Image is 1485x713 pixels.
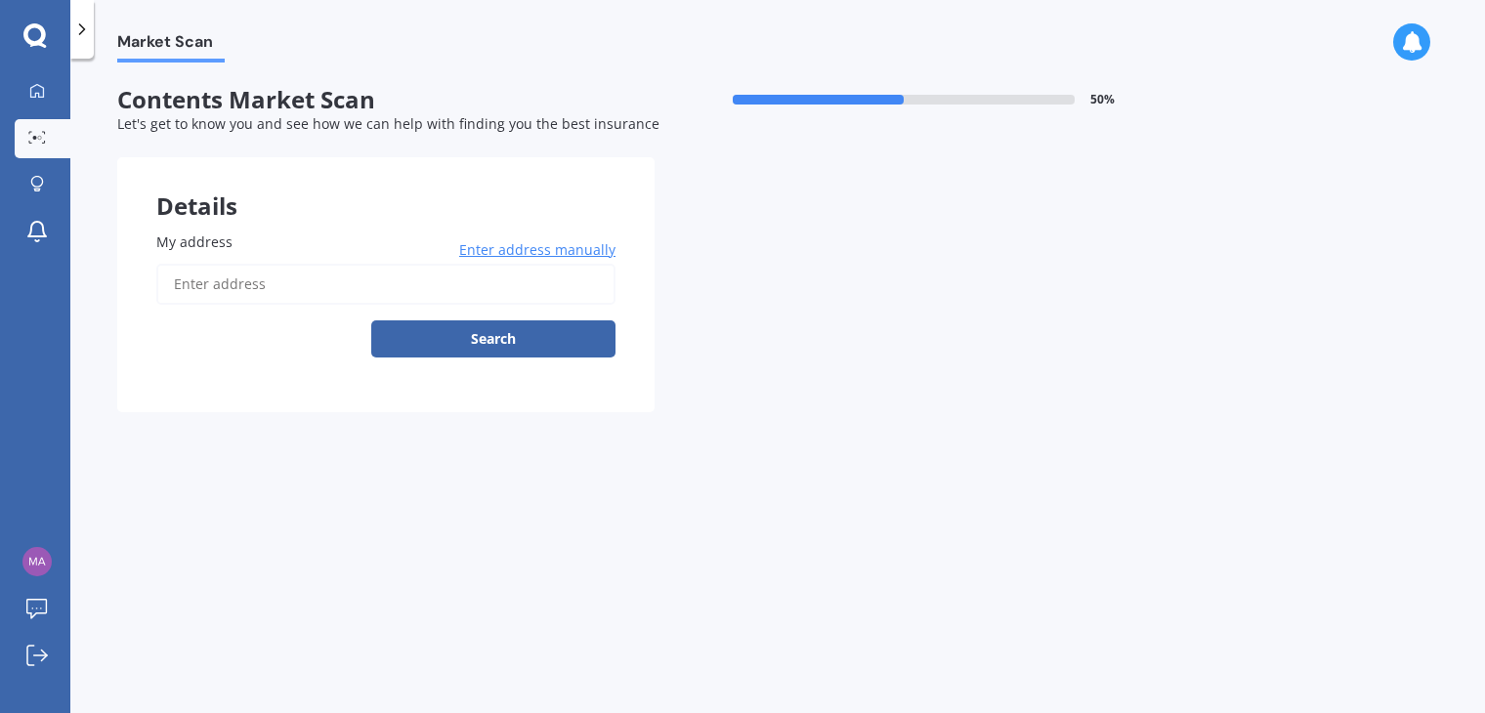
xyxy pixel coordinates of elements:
span: Market Scan [117,32,225,59]
button: Search [371,320,615,357]
span: Enter address manually [459,240,615,260]
span: Let's get to know you and see how we can help with finding you the best insurance [117,114,659,133]
input: Enter address [156,264,615,305]
span: Contents Market Scan [117,86,655,114]
div: Details [117,157,655,216]
span: My address [156,232,233,251]
img: 6f4229b7d4b426536c2f0e5bb7c1ff7e [22,547,52,576]
span: 50 % [1090,93,1115,106]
